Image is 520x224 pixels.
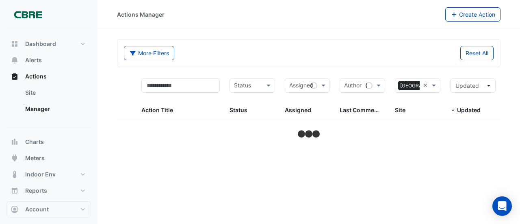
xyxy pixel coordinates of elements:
[10,7,46,23] img: Company Logo
[455,82,479,89] span: Updated
[11,72,19,80] app-icon: Actions
[450,78,496,93] button: Updated
[340,107,387,113] span: Last Commented
[124,46,174,60] button: More Filters
[141,107,173,113] span: Action Title
[6,201,91,217] button: Account
[19,101,91,117] a: Manager
[423,81,430,90] span: Clear
[25,40,56,48] span: Dashboard
[11,187,19,195] app-icon: Reports
[19,85,91,101] a: Site
[6,150,91,166] button: Meters
[492,196,512,216] div: Open Intercom Messenger
[395,107,405,113] span: Site
[25,154,45,162] span: Meters
[25,72,47,80] span: Actions
[11,56,19,64] app-icon: Alerts
[117,10,165,19] div: Actions Manager
[6,68,91,85] button: Actions
[11,40,19,48] app-icon: Dashboard
[6,183,91,199] button: Reports
[11,170,19,178] app-icon: Indoor Env
[25,170,56,178] span: Indoor Env
[25,138,44,146] span: Charts
[6,134,91,150] button: Charts
[6,85,91,120] div: Actions
[11,138,19,146] app-icon: Charts
[6,36,91,52] button: Dashboard
[285,107,311,113] span: Assigned
[6,52,91,68] button: Alerts
[25,187,47,195] span: Reports
[457,107,481,113] span: Updated
[445,7,501,22] button: Create Action
[460,46,494,60] button: Reset All
[25,205,49,213] span: Account
[11,154,19,162] app-icon: Meters
[25,56,42,64] span: Alerts
[398,81,453,90] span: [GEOGRAPHIC_DATA]
[6,166,91,183] button: Indoor Env
[230,107,247,113] span: Status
